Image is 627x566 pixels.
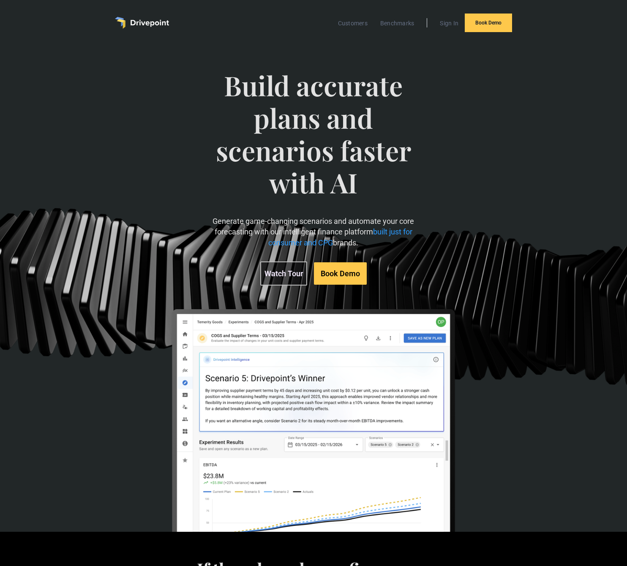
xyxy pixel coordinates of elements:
a: Book Demo [314,262,367,285]
a: Benchmarks [376,18,419,29]
span: Build accurate plans and scenarios faster with AI [207,69,420,216]
p: Generate game-changing scenarios and automate your core forecasting with our intelligent finance ... [207,216,420,248]
a: Customers [334,18,372,29]
a: home [115,17,169,29]
a: Book Demo [465,14,512,32]
a: Watch Tour [260,261,307,286]
a: Sign In [436,18,463,29]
